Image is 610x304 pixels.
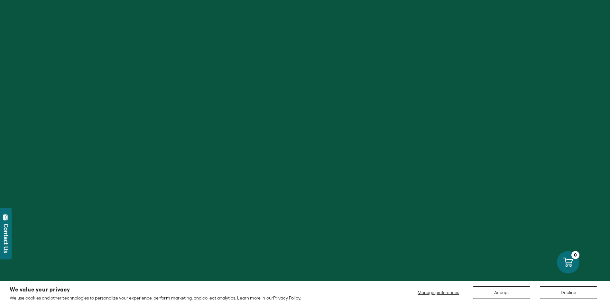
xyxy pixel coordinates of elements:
[414,286,463,299] button: Manage preferences
[3,224,9,253] div: Contact Us
[571,251,579,259] div: 0
[473,286,530,299] button: Accept
[418,290,459,295] span: Manage preferences
[273,295,301,300] a: Privacy Policy.
[10,295,301,301] p: We use cookies and other technologies to personalize your experience, perform marketing, and coll...
[10,287,301,292] h2: We value your privacy
[540,286,597,299] button: Decline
